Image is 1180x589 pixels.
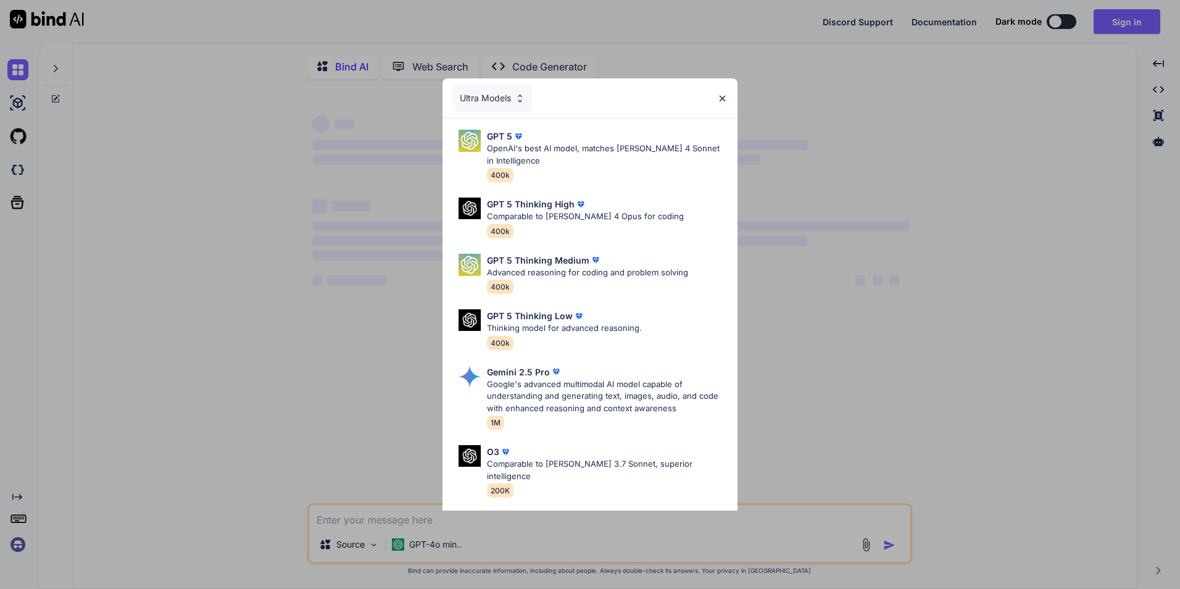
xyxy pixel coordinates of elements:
[452,85,533,112] div: Ultra Models
[459,309,481,331] img: Pick Models
[487,309,573,322] p: GPT 5 Thinking Low
[459,366,481,388] img: Pick Models
[487,168,513,182] span: 400k
[499,446,512,458] img: premium
[487,458,728,482] p: Comparable to [PERSON_NAME] 3.7 Sonnet, superior intelligence
[487,366,550,378] p: Gemini 2.5 Pro
[487,322,642,335] p: Thinking model for advanced reasoning.
[459,445,481,467] img: Pick Models
[487,143,728,167] p: OpenAI's best AI model, matches [PERSON_NAME] 4 Sonnet in Intelligence
[487,483,513,498] span: 200K
[550,366,562,378] img: premium
[487,224,513,238] span: 400k
[487,267,688,279] p: Advanced reasoning for coding and problem solving
[512,130,525,143] img: premium
[573,310,585,322] img: premium
[487,280,513,294] span: 400k
[487,198,575,211] p: GPT 5 Thinking High
[575,198,587,211] img: premium
[459,130,481,152] img: Pick Models
[459,198,481,219] img: Pick Models
[459,254,481,276] img: Pick Models
[487,445,499,458] p: O3
[487,378,728,415] p: Google's advanced multimodal AI model capable of understanding and generating text, images, audio...
[589,254,602,266] img: premium
[487,130,512,143] p: GPT 5
[487,254,589,267] p: GPT 5 Thinking Medium
[487,211,684,223] p: Comparable to [PERSON_NAME] 4 Opus for coding
[487,336,513,350] span: 400k
[515,93,525,104] img: Pick Models
[487,416,504,430] span: 1M
[717,93,728,104] img: close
